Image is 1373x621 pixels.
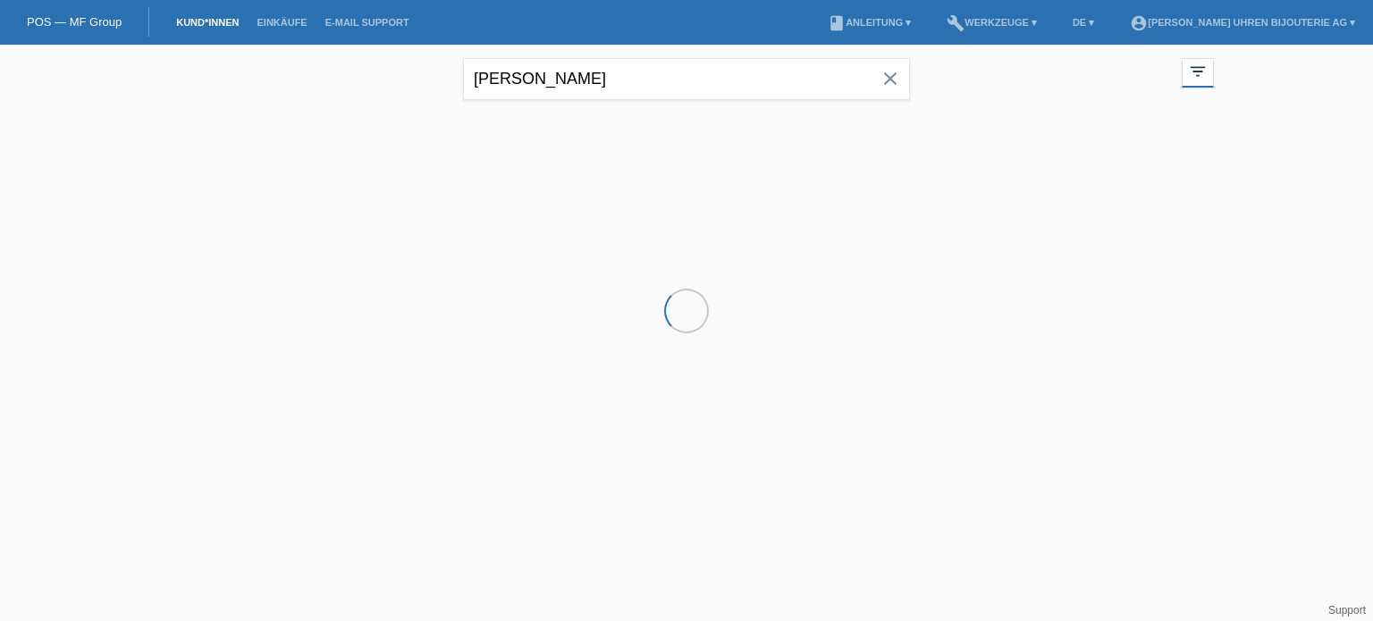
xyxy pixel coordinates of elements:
[1121,17,1364,28] a: account_circle[PERSON_NAME] Uhren Bijouterie AG ▾
[167,17,248,28] a: Kund*innen
[463,58,910,100] input: Suche...
[248,17,316,28] a: Einkäufe
[828,14,846,32] i: book
[938,17,1046,28] a: buildWerkzeuge ▾
[1328,604,1366,617] a: Support
[27,15,122,29] a: POS — MF Group
[1130,14,1148,32] i: account_circle
[880,68,901,89] i: close
[819,17,920,28] a: bookAnleitung ▾
[1064,17,1103,28] a: DE ▾
[1188,62,1208,81] i: filter_list
[947,14,964,32] i: build
[316,17,418,28] a: E-Mail Support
